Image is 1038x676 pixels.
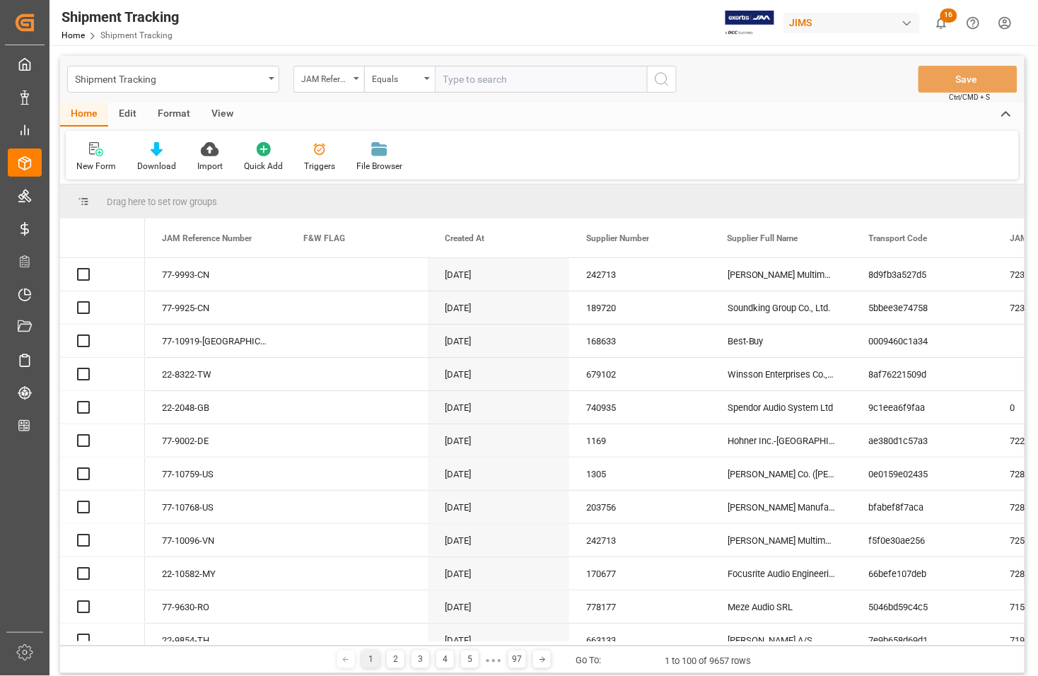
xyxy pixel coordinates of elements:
div: [DATE] [428,258,569,291]
div: [DATE] [428,557,569,590]
div: 8af76221509d [852,358,993,390]
div: Equals [372,69,420,86]
span: Supplier Full Name [728,233,798,243]
div: f5f0e30ae256 [852,524,993,556]
div: 168633 [569,325,711,357]
div: 679102 [569,358,711,390]
div: ● ● ● [486,655,501,665]
div: 7e9b658d69d1 [852,624,993,656]
div: 2 [387,651,404,668]
button: show 16 new notifications [926,7,957,39]
div: JAM Reference Number [301,69,349,86]
div: [DATE] [428,358,569,390]
div: 1 to 100 of 9657 rows [665,654,751,668]
div: 242713 [569,258,711,291]
input: Type to search [435,66,647,93]
span: Created At [445,233,484,243]
div: 242713 [569,524,711,556]
span: Transport Code [869,233,928,243]
span: 16 [940,8,957,23]
div: Best-Buy [711,325,852,357]
button: open menu [293,66,364,93]
div: 77-10096-VN [145,524,286,556]
div: 22-9854-TH [145,624,286,656]
div: [DATE] [428,458,569,490]
div: 740935 [569,391,711,424]
div: 1305 [569,458,711,490]
div: 66befe107deb [852,557,993,590]
button: JIMS [784,9,926,36]
div: File Browser [356,160,402,173]
div: 778177 [569,590,711,623]
div: 1169 [569,424,711,457]
div: Press SPACE to select this row. [60,358,145,391]
span: Ctrl/CMD + S [950,92,991,103]
div: Quick Add [244,160,283,173]
div: [DATE] [428,325,569,357]
div: Winsson Enterprises Co., Ltd [711,358,852,390]
div: 3 [412,651,429,668]
div: Press SPACE to select this row. [60,491,145,524]
div: 22-8322-TW [145,358,286,390]
button: open menu [364,66,435,93]
div: [DATE] [428,391,569,424]
div: 0009460c1a34 [852,325,993,357]
div: Home [60,103,108,127]
div: [DATE] [428,424,569,457]
div: 5bbee3e74758 [852,291,993,324]
div: 22-10582-MY [145,557,286,590]
span: Drag here to set row groups [107,197,217,207]
div: Press SPACE to select this row. [60,458,145,491]
span: Supplier Number [586,233,649,243]
div: Hohner Inc.-[GEOGRAPHIC_DATA] [711,424,852,457]
button: open menu [67,66,279,93]
button: search button [647,66,677,93]
div: 97 [508,651,526,668]
div: 22-2048-GB [145,391,286,424]
div: Press SPACE to select this row. [60,391,145,424]
span: JAM Reference Number [162,233,252,243]
div: 203756 [569,491,711,523]
div: Edit [108,103,147,127]
div: Shipment Tracking [75,69,264,87]
div: 5046bd59c4c5 [852,590,993,623]
div: 1 [362,651,380,668]
div: [DATE] [428,624,569,656]
div: Spendor Audio System Ltd [711,391,852,424]
div: 77-10759-US [145,458,286,490]
div: 5 [461,651,479,668]
div: 170677 [569,557,711,590]
div: [DATE] [428,524,569,556]
div: Press SPACE to select this row. [60,424,145,458]
div: Format [147,103,201,127]
div: 4 [436,651,454,668]
div: Press SPACE to select this row. [60,258,145,291]
div: JIMS [784,13,920,33]
div: Shipment Tracking [62,6,179,28]
div: 77-10919-[GEOGRAPHIC_DATA] [145,325,286,357]
div: 663133 [569,624,711,656]
div: 77-9993-CN [145,258,286,291]
div: [PERSON_NAME] Manufacturing Company [711,491,852,523]
div: View [201,103,244,127]
div: Import [197,160,223,173]
div: [DATE] [428,291,569,324]
div: [PERSON_NAME] A/S [711,624,852,656]
div: New Form [76,160,116,173]
div: 8d9fb3a527d5 [852,258,993,291]
div: Soundking Group Co., Ltd. [711,291,852,324]
div: 0e0159e02435 [852,458,993,490]
div: Meze Audio SRL [711,590,852,623]
div: Press SPACE to select this row. [60,557,145,590]
div: Press SPACE to select this row. [60,325,145,358]
div: 189720 [569,291,711,324]
div: Press SPACE to select this row. [60,291,145,325]
img: Exertis%20JAM%20-%20Email%20Logo.jpg_1722504956.jpg [725,11,774,35]
div: ae380d1c57a3 [852,424,993,457]
div: Press SPACE to select this row. [60,590,145,624]
div: 77-9002-DE [145,424,286,457]
div: 9c1eea6f9faa [852,391,993,424]
div: 77-9630-RO [145,590,286,623]
div: bfabef8f7aca [852,491,993,523]
div: Triggers [304,160,335,173]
